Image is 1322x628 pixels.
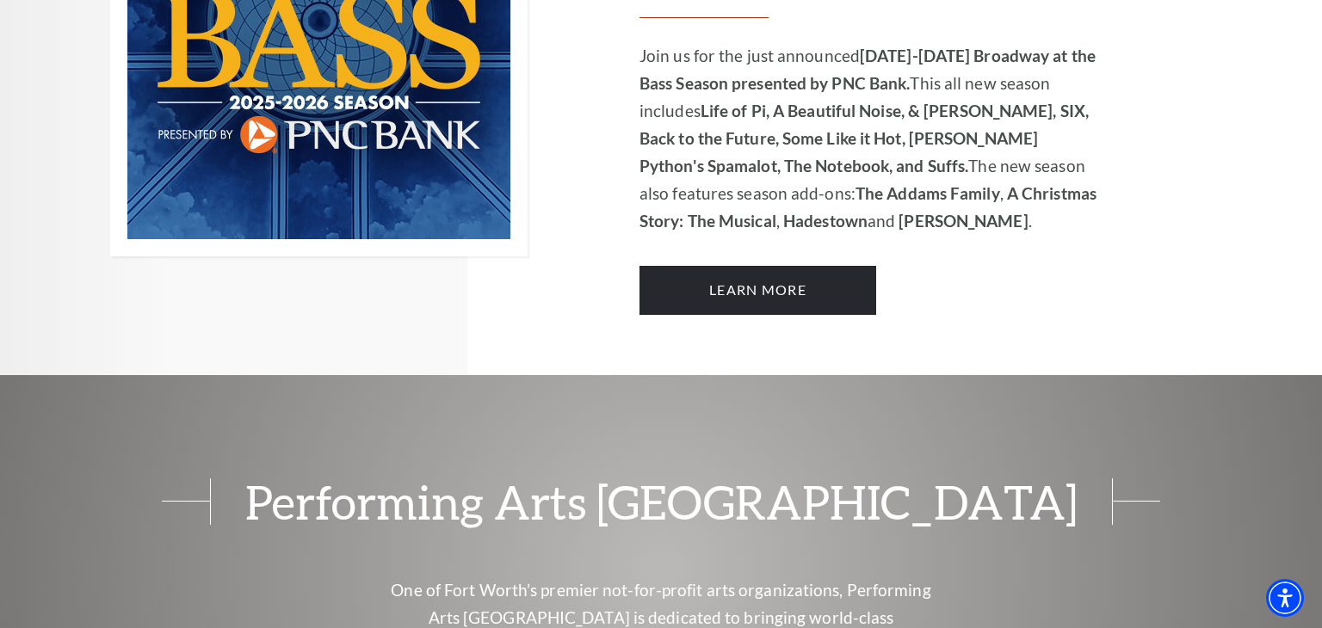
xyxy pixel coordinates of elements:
[899,211,1028,231] strong: [PERSON_NAME]
[639,101,1089,175] strong: Life of Pi, A Beautiful Noise, & [PERSON_NAME], SIX, Back to the Future, Some Like it Hot, [PERSO...
[639,46,1096,93] strong: [DATE]-[DATE] Broadway at the Bass Season presented by PNC Bank.
[639,42,1100,235] p: Join us for the just announced This all new season includes The new season also features season a...
[210,478,1113,525] span: Performing Arts [GEOGRAPHIC_DATA]
[639,183,1097,231] strong: A Christmas Story: The Musical
[639,266,876,314] a: Learn More 2025-2026 Broadway at the Bass Season presented by PNC Bank
[856,183,1000,203] strong: The Addams Family
[1266,579,1304,617] div: Accessibility Menu
[783,211,868,231] strong: Hadestown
